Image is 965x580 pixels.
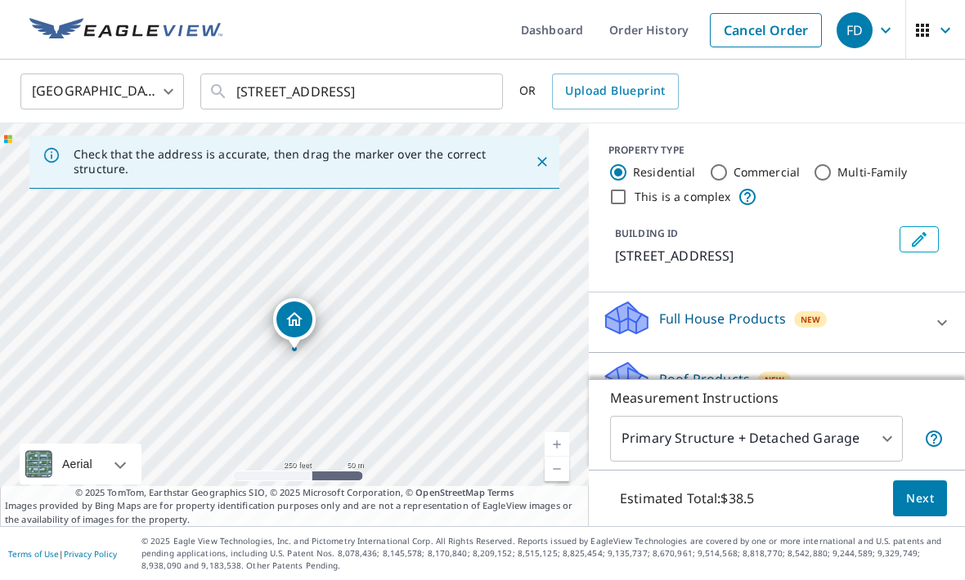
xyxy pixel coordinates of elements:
input: Search by address or latitude-longitude [236,69,469,114]
div: Full House ProductsNew [602,299,952,346]
label: Commercial [734,164,801,181]
p: Roof Products [659,369,750,389]
p: BUILDING ID [615,226,678,240]
p: Full House Products [659,309,786,328]
div: PROPERTY TYPE [608,143,945,158]
label: Residential [633,164,696,181]
img: EV Logo [29,18,222,42]
p: | [8,549,117,559]
p: Estimated Total: $38.5 [607,480,767,516]
span: Upload Blueprint [565,81,665,101]
span: New [801,313,820,326]
label: Multi-Family [837,164,907,181]
a: Terms of Use [8,548,59,560]
div: Aerial [57,444,97,484]
button: Edit building 1 [900,226,939,252]
div: [GEOGRAPHIC_DATA] [20,69,184,114]
div: FD [837,12,873,48]
label: This is a complex [635,189,731,205]
a: Cancel Order [710,13,822,47]
a: Upload Blueprint [552,74,678,109]
a: Terms [487,486,514,498]
p: © 2025 Eagle View Technologies, Inc. and Pictometry International Corp. All Rights Reserved. Repo... [141,535,957,572]
button: Next [893,480,947,517]
div: Primary Structure + Detached Garage [610,416,903,462]
a: OpenStreetMap [415,486,484,498]
p: [STREET_ADDRESS] [615,246,893,265]
div: Dropped pin, building 1, Residential property, 921 NW 61st St Seattle, WA 98107 [273,298,316,349]
span: Your report will include the primary structure and a detached garage if one exists. [924,429,944,448]
span: © 2025 TomTom, Earthstar Geographics SIO, © 2025 Microsoft Corporation, © [75,486,514,500]
div: Aerial [20,444,141,484]
a: Current Level 17, Zoom Out [545,457,569,481]
p: Measurement Instructions [610,388,944,408]
div: OR [519,74,679,109]
a: Privacy Policy [64,548,117,560]
div: Roof ProductsNewPremium with Regular Delivery [602,359,952,423]
span: Next [906,489,934,509]
button: Close [532,151,553,172]
p: Check that the address is accurate, then drag the marker over the correct structure. [74,147,505,176]
span: New [765,373,784,386]
a: Current Level 17, Zoom In [545,432,569,457]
